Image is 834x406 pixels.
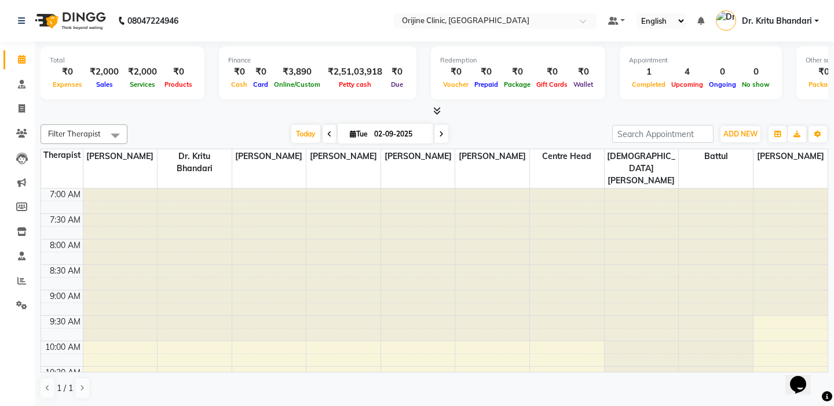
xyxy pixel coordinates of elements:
span: Tue [347,130,371,138]
div: ₹0 [501,65,533,79]
div: ₹0 [533,65,570,79]
div: ₹0 [440,65,471,79]
div: 8:00 AM [47,239,83,252]
div: Redemption [440,56,596,65]
div: Therapist [41,149,83,161]
div: 10:00 AM [43,341,83,353]
span: Today [291,125,320,143]
div: ₹2,000 [85,65,123,79]
div: ₹0 [471,65,501,79]
img: logo [30,5,109,37]
span: Wallet [570,80,596,88]
span: ADD NEW [723,130,758,138]
span: Card [250,80,271,88]
span: Cash [228,80,250,88]
input: 2025-09-02 [371,126,429,143]
span: [PERSON_NAME] [306,149,381,164]
span: Online/Custom [271,80,323,88]
div: Total [50,56,195,65]
iframe: chat widget [785,360,822,394]
span: Package [501,80,533,88]
span: Prepaid [471,80,501,88]
span: Upcoming [668,80,706,88]
span: Services [127,80,158,88]
span: Voucher [440,80,471,88]
div: 0 [706,65,739,79]
div: Appointment [629,56,773,65]
div: 9:30 AM [47,316,83,328]
input: Search Appointment [612,125,714,143]
span: 1 / 1 [57,382,73,394]
div: ₹0 [250,65,271,79]
div: 4 [668,65,706,79]
div: ₹3,890 [271,65,323,79]
div: 1 [629,65,668,79]
div: 8:30 AM [47,265,83,277]
span: [PERSON_NAME] [381,149,455,164]
span: Products [162,80,195,88]
span: Filter Therapist [48,129,101,138]
span: Sales [93,80,116,88]
b: 08047224946 [127,5,178,37]
div: Finance [228,56,407,65]
span: Petty cash [336,80,374,88]
span: No show [739,80,773,88]
span: [PERSON_NAME] [753,149,828,164]
div: 7:30 AM [47,214,83,226]
span: [PERSON_NAME] [83,149,158,164]
img: Dr. Kritu Bhandari [716,10,736,31]
span: Ongoing [706,80,739,88]
div: ₹0 [50,65,85,79]
div: ₹0 [228,65,250,79]
div: 7:00 AM [47,189,83,201]
div: ₹0 [570,65,596,79]
div: ₹0 [387,65,407,79]
span: [PERSON_NAME] [232,149,306,164]
button: ADD NEW [720,126,760,142]
span: [PERSON_NAME] [455,149,529,164]
div: 0 [739,65,773,79]
span: Centre Head [530,149,604,164]
span: Dr. Kritu Bhandari [158,149,232,176]
span: Battul [679,149,753,164]
div: ₹2,000 [123,65,162,79]
div: ₹0 [162,65,195,79]
span: Due [388,80,406,88]
div: 10:30 AM [43,367,83,379]
span: Dr. Kritu Bhandari [742,15,812,27]
span: Gift Cards [533,80,570,88]
div: ₹2,51,03,918 [323,65,387,79]
span: Expenses [50,80,85,88]
span: [DEMOGRAPHIC_DATA][PERSON_NAME] [605,149,679,188]
span: Completed [629,80,668,88]
div: 9:00 AM [47,290,83,302]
